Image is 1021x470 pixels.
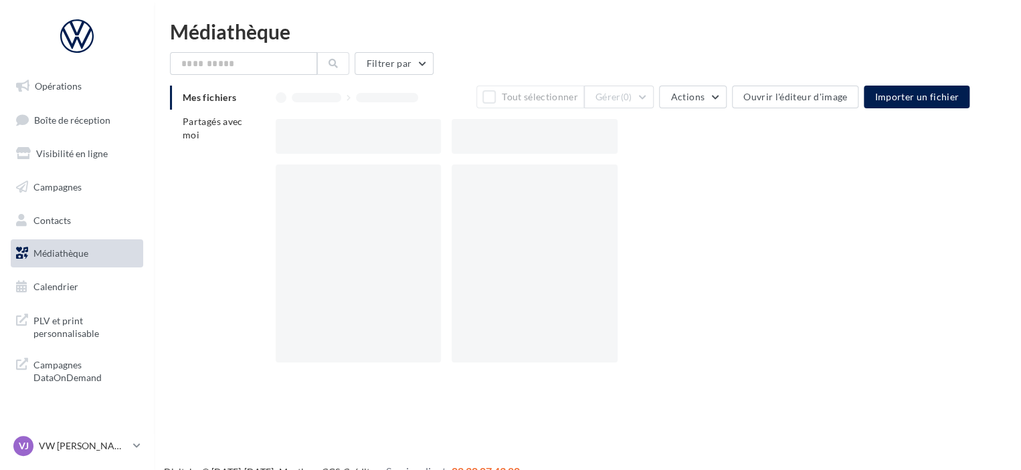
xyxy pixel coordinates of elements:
[33,281,78,292] span: Calendrier
[874,91,959,102] span: Importer un fichier
[11,433,143,459] a: VJ VW [PERSON_NAME] [GEOGRAPHIC_DATA]
[8,207,146,235] a: Contacts
[864,86,969,108] button: Importer un fichier
[8,273,146,301] a: Calendrier
[34,114,110,125] span: Boîte de réception
[33,181,82,193] span: Campagnes
[355,52,434,75] button: Filtrer par
[8,239,146,267] a: Médiathèque
[621,92,632,102] span: (0)
[8,306,146,346] a: PLV et print personnalisable
[35,80,82,92] span: Opérations
[33,356,138,384] span: Campagnes DataOnDemand
[19,439,29,453] span: VJ
[476,86,583,108] button: Tout sélectionner
[659,86,726,108] button: Actions
[8,173,146,201] a: Campagnes
[670,91,704,102] span: Actions
[8,106,146,134] a: Boîte de réception
[39,439,128,453] p: VW [PERSON_NAME] [GEOGRAPHIC_DATA]
[732,86,858,108] button: Ouvrir l'éditeur d'image
[183,92,236,103] span: Mes fichiers
[8,72,146,100] a: Opérations
[584,86,654,108] button: Gérer(0)
[33,214,71,225] span: Contacts
[33,312,138,340] span: PLV et print personnalisable
[8,140,146,168] a: Visibilité en ligne
[183,116,243,140] span: Partagés avec moi
[170,21,1005,41] div: Médiathèque
[36,148,108,159] span: Visibilité en ligne
[8,350,146,390] a: Campagnes DataOnDemand
[33,247,88,259] span: Médiathèque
